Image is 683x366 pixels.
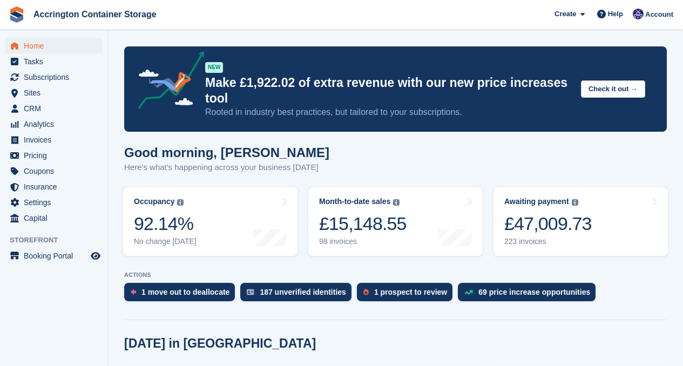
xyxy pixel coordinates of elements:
div: 223 invoices [504,237,592,246]
p: Here's what's happening across your business [DATE] [124,161,329,174]
div: £47,009.73 [504,213,592,235]
div: 1 prospect to review [374,288,447,296]
a: menu [5,132,102,147]
p: ACTIONS [124,272,667,279]
a: Preview store [89,249,102,262]
span: Sites [24,85,89,100]
div: Month-to-date sales [319,197,390,206]
img: icon-info-grey-7440780725fd019a000dd9b08b2336e03edf1995a4989e88bcd33f0948082b44.svg [393,199,400,206]
div: 92.14% [134,213,197,235]
a: Month-to-date sales £15,148.55 98 invoices [308,187,483,256]
a: menu [5,101,102,116]
span: Invoices [24,132,89,147]
p: Rooted in industry best practices, but tailored to your subscriptions. [205,106,572,118]
img: icon-info-grey-7440780725fd019a000dd9b08b2336e03edf1995a4989e88bcd33f0948082b44.svg [177,199,184,206]
div: No change [DATE] [134,237,197,246]
img: price-adjustments-announcement-icon-8257ccfd72463d97f412b2fc003d46551f7dbcb40ab6d574587a9cd5c0d94... [129,51,205,113]
span: Analytics [24,117,89,132]
div: NEW [205,62,223,73]
div: Awaiting payment [504,197,569,206]
span: Pricing [24,148,89,163]
a: Accrington Container Storage [29,5,161,23]
a: menu [5,54,102,69]
div: Occupancy [134,197,174,206]
span: Settings [24,195,89,210]
a: menu [5,164,102,179]
button: Check it out → [581,80,645,98]
span: Booking Portal [24,248,89,263]
a: 1 move out to deallocate [124,283,240,307]
img: prospect-51fa495bee0391a8d652442698ab0144808aea92771e9ea1ae160a38d050c398.svg [363,289,369,295]
a: menu [5,195,102,210]
span: Storefront [10,235,107,246]
span: Subscriptions [24,70,89,85]
a: menu [5,211,102,226]
img: verify_identity-adf6edd0f0f0b5bbfe63781bf79b02c33cf7c696d77639b501bdc392416b5a36.svg [247,289,254,295]
a: 1 prospect to review [357,283,458,307]
a: menu [5,248,102,263]
a: menu [5,70,102,85]
img: icon-info-grey-7440780725fd019a000dd9b08b2336e03edf1995a4989e88bcd33f0948082b44.svg [572,199,578,206]
img: price_increase_opportunities-93ffe204e8149a01c8c9dc8f82e8f89637d9d84a8eef4429ea346261dce0b2c0.svg [464,290,473,295]
a: menu [5,179,102,194]
h1: Good morning, [PERSON_NAME] [124,145,329,160]
a: menu [5,38,102,53]
a: menu [5,117,102,132]
a: Awaiting payment £47,009.73 223 invoices [493,187,668,256]
span: Insurance [24,179,89,194]
span: Capital [24,211,89,226]
span: CRM [24,101,89,116]
span: Home [24,38,89,53]
div: £15,148.55 [319,213,407,235]
a: menu [5,85,102,100]
img: Jacob Connolly [633,9,644,19]
a: 187 unverified identities [240,283,357,307]
span: Tasks [24,54,89,69]
div: 98 invoices [319,237,407,246]
div: 187 unverified identities [260,288,346,296]
a: menu [5,148,102,163]
img: stora-icon-8386f47178a22dfd0bd8f6a31ec36ba5ce8667c1dd55bd0f319d3a0aa187defe.svg [9,6,25,23]
a: Occupancy 92.14% No change [DATE] [123,187,297,256]
span: Create [554,9,576,19]
h2: [DATE] in [GEOGRAPHIC_DATA] [124,336,316,351]
p: Make £1,922.02 of extra revenue with our new price increases tool [205,75,572,106]
span: Coupons [24,164,89,179]
a: 69 price increase opportunities [458,283,601,307]
img: move_outs_to_deallocate_icon-f764333ba52eb49d3ac5e1228854f67142a1ed5810a6f6cc68b1a99e826820c5.svg [131,289,136,295]
div: 69 price increase opportunities [478,288,590,296]
span: Help [608,9,623,19]
div: 1 move out to deallocate [141,288,229,296]
span: Account [645,9,673,20]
